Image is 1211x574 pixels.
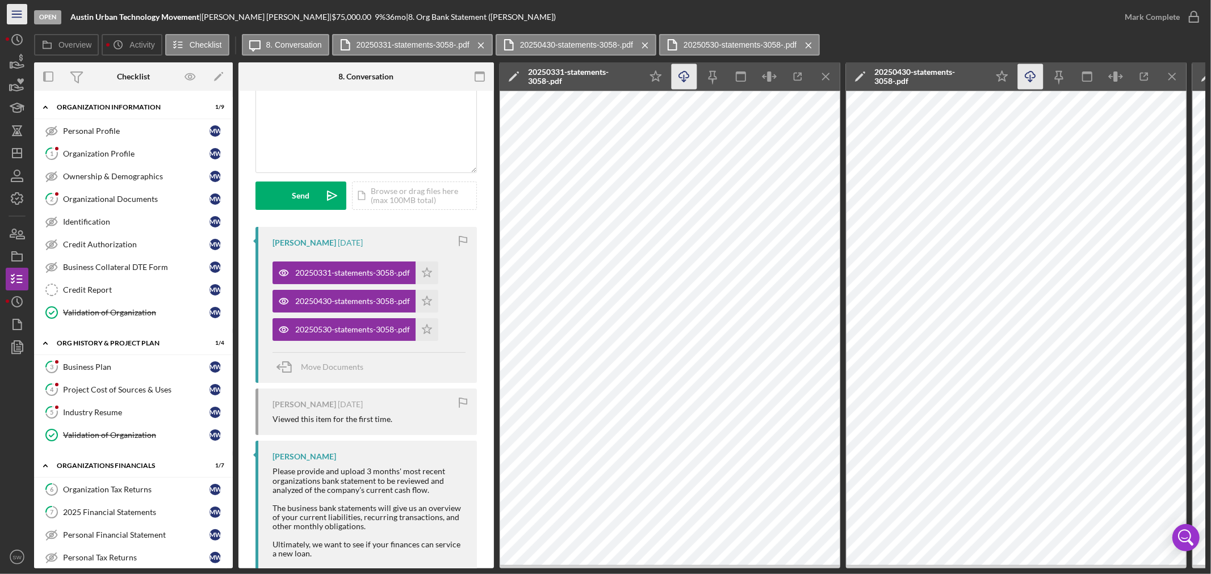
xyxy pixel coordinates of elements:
div: Organizational Documents [63,195,209,204]
a: Credit AuthorizationMW [40,233,227,256]
time: 2025-06-27 06:29 [338,400,363,409]
div: M W [209,307,221,318]
div: M W [209,552,221,563]
div: 1 / 9 [204,104,224,111]
div: Organization Profile [63,149,209,158]
div: M W [209,216,221,227]
div: [PERSON_NAME] [273,452,336,461]
div: | 8. Org Bank Statement ([PERSON_NAME]) [406,12,556,22]
div: Validation of Organization [63,308,209,317]
div: 1 / 4 [204,340,224,347]
a: Personal ProfileMW [40,120,227,142]
a: 3Business PlanMW [40,356,227,378]
div: Org History & Project Plan [57,340,196,347]
a: 1Organization ProfileMW [40,142,227,165]
b: Austin Urban Technology Movement [70,12,199,22]
div: Credit Report [63,285,209,294]
div: Viewed this item for the first time. [273,415,392,424]
button: 20250331-statements-3058-.pdf [332,34,493,56]
a: 2Organizational DocumentsMW [40,188,227,210]
button: Mark Complete [1113,6,1205,28]
div: Open Intercom Messenger [1172,524,1200,551]
div: 20250430-statements-3058-.pdf [295,297,410,306]
div: M W [209,429,221,441]
tspan: 7 [50,508,54,516]
div: M W [209,284,221,296]
div: Credit Authorization [63,240,209,249]
div: Organizations Financials [57,462,196,469]
div: Business Collateral DTE Form [63,263,209,272]
div: 20250331-statements-3058-.pdf [528,67,636,86]
div: M W [209,361,221,373]
button: SW [6,546,28,568]
button: Send [255,182,346,210]
div: M W [209,529,221,541]
button: 20250530-statements-3058-.pdf [273,318,438,341]
a: Credit ReportMW [40,278,227,301]
div: 20250331-statements-3058-.pdf [295,268,410,277]
div: 20250430-statements-3058-.pdf [874,67,982,86]
label: Overview [58,40,91,49]
div: [PERSON_NAME] [PERSON_NAME] | [202,12,332,22]
div: M W [209,407,221,418]
div: 36 mo [385,12,406,22]
div: | [70,12,202,22]
div: M W [209,384,221,395]
div: M W [209,193,221,205]
div: Business Plan [63,362,209,372]
button: Overview [34,34,99,56]
div: 1 / 7 [204,462,224,469]
a: Ownership & DemographicsMW [40,165,227,188]
div: [PERSON_NAME] [273,400,336,409]
button: 20250430-statements-3058-.pdf [273,290,438,313]
div: Send [292,182,310,210]
tspan: 5 [50,408,53,416]
button: Checklist [165,34,229,56]
tspan: 4 [50,386,54,393]
label: 20250430-statements-3058-.pdf [520,40,633,49]
div: 9 % [375,12,385,22]
a: 6Organization Tax ReturnsMW [40,478,227,501]
div: Ultimately, we want to see if your finances can service a new loan. [273,540,466,558]
div: M W [209,239,221,250]
div: Industry Resume [63,408,209,417]
div: Ownership & Demographics [63,172,209,181]
a: Personal Financial StatementMW [40,524,227,546]
div: Open [34,10,61,24]
div: Please provide and upload 3 months' most recent organizations bank statement to be reviewed and a... [273,467,466,494]
a: 4Project Cost of Sources & UsesMW [40,378,227,401]
div: [PERSON_NAME] [273,238,336,247]
div: Checklist [117,72,150,81]
div: Validation of Organization [63,430,209,440]
a: 72025 Financial StatementsMW [40,501,227,524]
div: M W [209,507,221,518]
div: The business bank statements will give us an overview of your current liabilities, recurring tran... [273,504,466,531]
div: M W [209,484,221,495]
button: Activity [102,34,162,56]
div: M W [209,148,221,159]
label: 20250530-statements-3058-.pdf [684,40,797,49]
button: 20250430-statements-3058-.pdf [496,34,656,56]
button: Move Documents [273,353,375,381]
label: 8. Conversation [266,40,322,49]
text: SW [12,554,22,560]
tspan: 3 [50,363,53,370]
button: 20250331-statements-3058-.pdf [273,261,438,284]
a: Business Collateral DTE FormMW [40,256,227,278]
div: Personal Tax Returns [63,553,209,562]
a: Validation of OrganizationMW [40,301,227,324]
div: Organization Tax Returns [63,485,209,494]
label: Activity [129,40,154,49]
tspan: 1 [50,150,53,157]
div: 2025 Financial Statements [63,508,209,517]
div: Identification [63,217,209,226]
span: Move Documents [301,362,363,372]
div: M W [209,125,221,137]
button: 8. Conversation [242,34,329,56]
tspan: 6 [50,486,54,493]
div: 8. Conversation [339,72,394,81]
a: 5Industry ResumeMW [40,401,227,424]
label: 20250331-statements-3058-.pdf [357,40,470,49]
tspan: 2 [50,195,53,202]
time: 2025-06-27 06:30 [338,238,363,247]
